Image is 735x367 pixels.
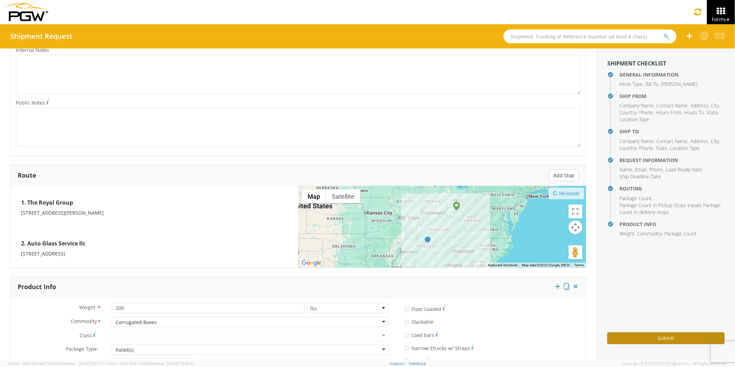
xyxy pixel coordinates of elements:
[619,195,652,202] span: Package Count
[711,138,720,145] li: ,
[649,166,663,173] span: Phone
[409,361,426,366] a: Feedback
[619,109,636,116] span: Country
[10,33,72,40] h4: Shipment Request
[690,138,708,144] span: Address
[405,330,438,339] label: Load bars
[619,145,637,152] li: ,
[405,343,474,352] label: Narrow Etracks w/ Straps
[302,189,326,203] button: Show street map
[619,145,636,151] span: Country
[116,347,134,353] div: Pallet(s)
[548,188,584,199] button: Re-center
[574,263,584,267] a: Terms
[635,166,646,173] span: Email
[607,60,666,67] strong: Shipment Checklist
[5,3,48,21] img: pgw-form-logo-1aaa8060b1cc70fad034.png
[300,259,323,268] img: Google
[656,109,682,116] li: ,
[656,102,689,109] li: ,
[707,109,719,116] li: ,
[21,250,65,257] span: [STREET_ADDRESS]
[645,81,659,88] li: ,
[405,307,409,311] input: Floor Loaded
[619,230,634,237] span: Weight
[21,196,288,209] h4: 1. The Royal Group
[16,99,45,106] span: Public Notes
[16,47,49,53] span: Internal Notes
[656,145,668,152] li: ,
[666,166,702,173] span: Load Ready Date
[71,318,97,326] span: Commodity
[619,138,655,145] li: ,
[619,116,649,123] span: Location Type
[18,172,36,179] h3: Route
[619,138,654,144] span: Company Name
[619,222,725,227] h4: Product Info
[619,129,725,134] h4: Ship To
[405,304,445,313] label: Floor Loaded
[549,170,579,181] button: Add Stop
[666,166,703,173] li: ,
[684,109,704,116] span: Hours To
[79,304,96,311] span: Weight
[621,361,727,366] span: Copyright © [DATE]-[DATE] Agistix Inc., All Rights Reserved
[711,102,719,109] span: City
[656,138,688,144] span: Contact Name
[656,109,681,116] span: Hours From
[726,17,730,23] span: ▼
[80,332,92,339] span: Class
[66,346,97,353] span: Package Type
[619,102,654,109] span: Company Name
[684,109,705,116] li: ,
[18,284,56,290] h3: Product Info
[619,72,725,77] h4: General Information
[656,138,689,145] li: ,
[619,102,655,109] li: ,
[664,230,697,237] span: Package Count
[488,263,518,268] button: Keyboard shortcuts
[649,166,664,173] li: ,
[390,361,405,366] a: Support
[300,259,323,268] a: Open this area in Google Maps (opens a new window)
[639,145,654,152] li: ,
[619,166,632,173] span: Name
[711,102,720,109] li: ,
[405,357,428,365] label: Tarps
[522,263,570,267] span: Map data ©2025 Google, INEGI
[619,202,721,215] span: Package Count in Pickup Stops equals Package Count in delivery stops
[656,145,667,151] span: State
[21,209,104,216] span: [STREET_ADDRESS][PERSON_NAME]
[619,195,653,202] li: ,
[670,145,700,151] span: Location Type
[639,109,653,116] span: Phone
[503,29,677,43] input: Shipment, Tracking or Reference Number (at least 4 chars)
[607,332,725,344] button: Submit
[707,109,718,116] span: State
[637,230,662,237] span: Commodity
[569,245,582,259] button: Drag Pegman onto the map to open Street View
[8,361,106,366] span: Server: 2025.18.0-dd719145275
[619,81,644,88] li: ,
[326,189,360,203] button: Show satellite imagery
[645,81,658,87] span: Bill To
[639,109,654,116] li: ,
[405,317,435,325] label: Stackable
[635,166,647,173] li: ,
[619,81,643,87] span: Move Type
[637,230,663,237] li: ,
[619,166,633,173] li: ,
[619,173,661,180] span: Ship Deadline Date
[690,102,708,109] span: Address
[405,320,409,324] input: Stackable
[21,237,288,250] h4: 2. Auto Glass Service llc
[569,205,582,218] button: Toggle fullscreen view
[619,109,637,116] li: ,
[405,346,409,350] input: Narrow Etracks w/ Straps
[107,361,194,366] span: Client: 2025.18.0-71d3358
[569,221,582,234] button: Map camera controls
[405,333,409,337] input: Load bars
[690,138,709,145] li: ,
[64,361,106,366] span: master, [DATE] 09:51:11
[405,359,409,364] input: Tarps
